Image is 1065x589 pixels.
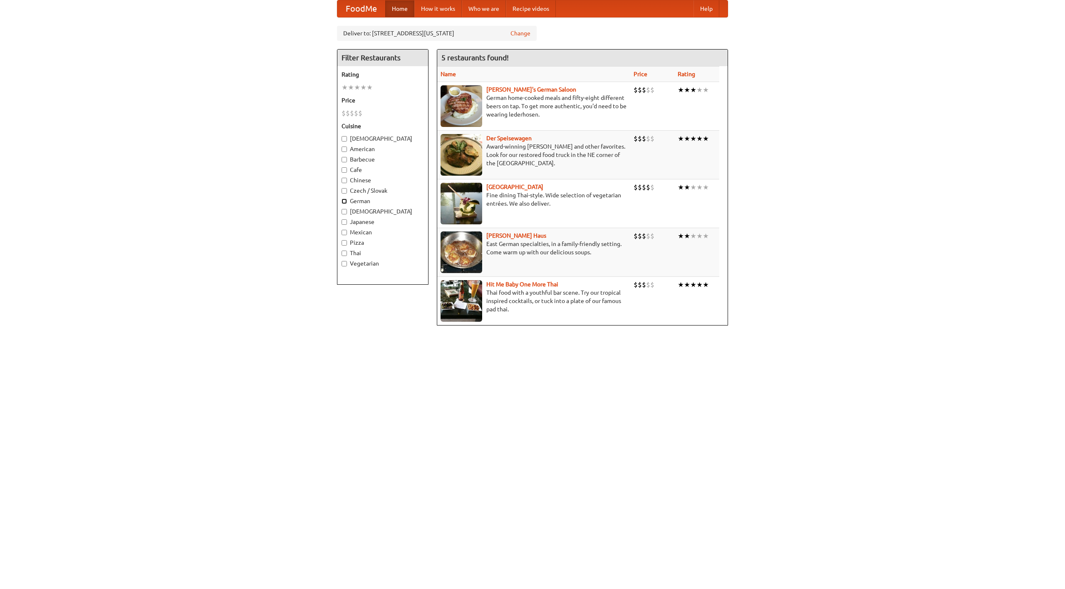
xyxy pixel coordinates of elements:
h4: Filter Restaurants [337,50,428,66]
li: $ [642,231,646,241]
a: Recipe videos [506,0,556,17]
li: $ [638,134,642,143]
li: ★ [696,183,703,192]
li: $ [642,134,646,143]
a: [PERSON_NAME] Haus [486,232,546,239]
li: ★ [703,85,709,94]
a: Change [510,29,530,37]
img: kohlhaus.jpg [441,231,482,273]
li: ★ [696,231,703,241]
li: ★ [354,83,360,92]
a: Name [441,71,456,77]
a: Price [634,71,647,77]
a: Help [693,0,719,17]
a: Der Speisewagen [486,135,532,142]
label: Thai [342,249,424,257]
h5: Rating [342,70,424,79]
input: Mexican [342,230,347,235]
li: ★ [678,231,684,241]
a: [PERSON_NAME]'s German Saloon [486,86,576,93]
img: satay.jpg [441,183,482,224]
p: Fine dining Thai-style. Wide selection of vegetarian entrées. We also deliver. [441,191,627,208]
label: American [342,145,424,153]
li: ★ [696,280,703,289]
p: Award-winning [PERSON_NAME] and other favorites. Look for our restored food truck in the NE corne... [441,142,627,167]
li: ★ [348,83,354,92]
li: ★ [690,183,696,192]
li: $ [638,231,642,241]
li: $ [346,109,350,118]
label: Barbecue [342,155,424,164]
label: Chinese [342,176,424,184]
li: $ [634,280,638,289]
li: $ [634,231,638,241]
li: ★ [690,85,696,94]
li: $ [646,183,650,192]
li: ★ [684,85,690,94]
li: $ [350,109,354,118]
li: ★ [703,231,709,241]
input: Japanese [342,219,347,225]
li: $ [650,280,654,289]
li: $ [642,85,646,94]
li: ★ [690,280,696,289]
li: $ [650,85,654,94]
li: $ [646,85,650,94]
li: $ [358,109,362,118]
label: Vegetarian [342,259,424,268]
input: [DEMOGRAPHIC_DATA] [342,136,347,142]
label: [DEMOGRAPHIC_DATA] [342,207,424,216]
a: Home [385,0,414,17]
a: How it works [414,0,462,17]
li: $ [650,231,654,241]
input: Czech / Slovak [342,188,347,194]
li: $ [638,183,642,192]
li: $ [638,280,642,289]
input: Pizza [342,240,347,246]
img: esthers.jpg [441,85,482,127]
div: Deliver to: [STREET_ADDRESS][US_STATE] [337,26,537,41]
h5: Cuisine [342,122,424,130]
p: German home-cooked meals and fifty-eight different beers on tap. To get more authentic, you'd nee... [441,94,627,119]
a: FoodMe [337,0,385,17]
li: ★ [703,183,709,192]
img: babythai.jpg [441,280,482,322]
label: Mexican [342,228,424,236]
li: ★ [690,231,696,241]
li: ★ [678,134,684,143]
li: $ [638,85,642,94]
p: East German specialties, in a family-friendly setting. Come warm up with our delicious soups. [441,240,627,256]
li: $ [646,280,650,289]
li: ★ [367,83,373,92]
input: American [342,147,347,152]
li: ★ [684,231,690,241]
li: $ [634,85,638,94]
a: Rating [678,71,695,77]
li: ★ [678,183,684,192]
li: ★ [696,134,703,143]
label: Japanese [342,218,424,226]
a: Hit Me Baby One More Thai [486,281,558,288]
input: Vegetarian [342,261,347,266]
li: ★ [684,280,690,289]
label: Pizza [342,239,424,247]
li: $ [642,183,646,192]
li: $ [634,134,638,143]
li: ★ [684,183,690,192]
li: ★ [696,85,703,94]
a: [GEOGRAPHIC_DATA] [486,184,543,190]
p: Thai food with a youthful bar scene. Try our tropical inspired cocktails, or tuck into a plate of... [441,288,627,313]
input: Barbecue [342,157,347,162]
label: German [342,197,424,205]
label: Cafe [342,166,424,174]
li: $ [650,183,654,192]
label: Czech / Slovak [342,186,424,195]
li: ★ [360,83,367,92]
li: ★ [703,280,709,289]
input: Chinese [342,178,347,183]
li: $ [354,109,358,118]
